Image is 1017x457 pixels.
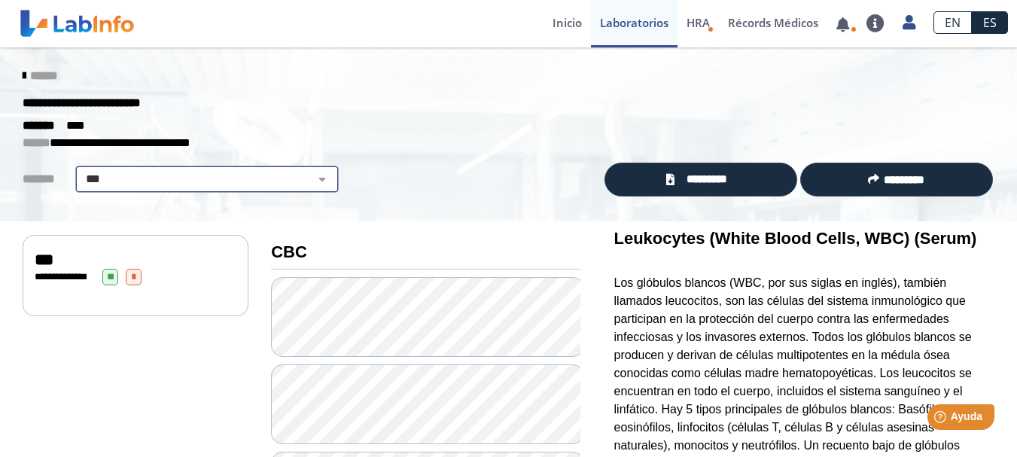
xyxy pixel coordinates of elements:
span: HRA [687,15,710,30]
b: CBC [271,242,307,261]
a: EN [933,11,972,34]
iframe: Help widget launcher [883,398,1000,440]
b: Leukocytes (White Blood Cells, WBC) (Serum) [614,229,977,248]
a: ES [972,11,1008,34]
